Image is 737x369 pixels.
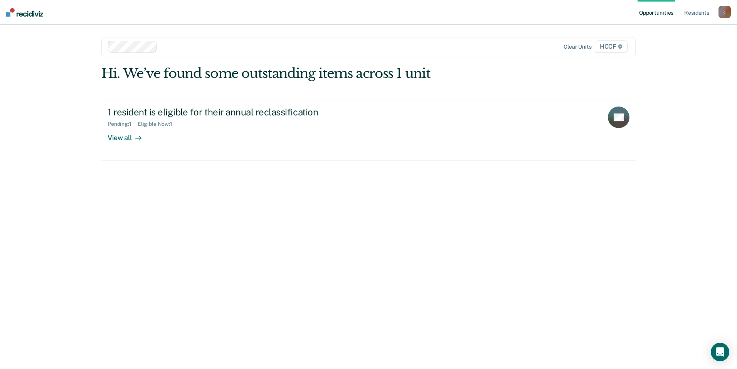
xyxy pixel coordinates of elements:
div: Hi. We’ve found some outstanding items across 1 unit [101,66,529,81]
span: HCCF [595,41,628,53]
div: Eligible Now : 1 [138,121,178,127]
div: Pending : 1 [108,121,138,127]
a: 1 resident is eligible for their annual reclassificationPending:1Eligible Now:1View all [101,100,636,161]
button: c [718,6,731,18]
div: 1 resident is eligible for their annual reclassification [108,107,378,118]
img: Recidiviz [6,8,43,17]
div: View all [108,127,151,142]
div: Open Intercom Messenger [711,343,729,361]
div: Clear units [564,44,592,50]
